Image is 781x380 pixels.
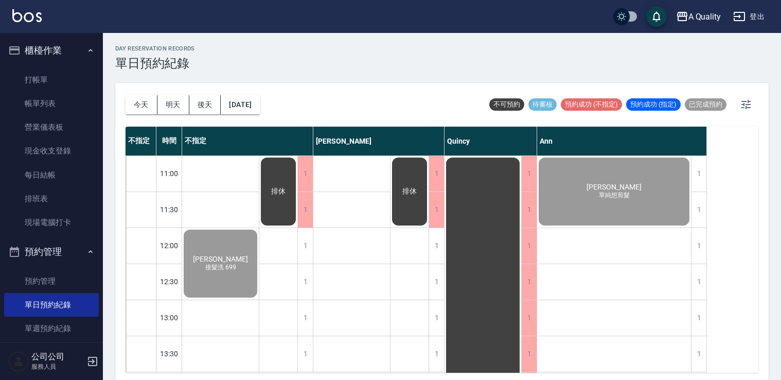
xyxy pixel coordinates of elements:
[115,56,195,71] h3: 單日預約紀錄
[297,336,313,372] div: 1
[521,156,537,192] div: 1
[189,95,221,114] button: 後天
[4,269,99,293] a: 預約管理
[4,37,99,64] button: 櫃檯作業
[521,300,537,336] div: 1
[561,100,622,109] span: 預約成功 (不指定)
[8,351,29,372] img: Person
[521,192,537,228] div: 1
[297,228,313,264] div: 1
[4,187,99,211] a: 排班表
[156,336,182,372] div: 13:30
[672,6,725,27] button: A Quality
[115,45,195,52] h2: day Reservation records
[157,95,189,114] button: 明天
[297,264,313,300] div: 1
[4,211,99,234] a: 現場電腦打卡
[156,300,182,336] div: 13:00
[688,10,721,23] div: A Quality
[584,183,644,191] span: [PERSON_NAME]
[126,127,156,156] div: 不指定
[297,192,313,228] div: 1
[597,191,632,200] span: 單純想剪髮
[182,127,313,156] div: 不指定
[528,100,557,109] span: 待審核
[729,7,769,26] button: 登出
[4,293,99,317] a: 單日預約紀錄
[429,300,444,336] div: 1
[4,92,99,115] a: 帳單列表
[4,115,99,139] a: 營業儀表板
[400,187,419,196] span: 排休
[269,187,288,196] span: 排休
[445,127,537,156] div: Quincy
[156,127,182,156] div: 時間
[537,127,707,156] div: Ann
[4,238,99,265] button: 預約管理
[313,127,445,156] div: [PERSON_NAME]
[203,263,238,272] span: 接髮洗 699
[429,228,444,264] div: 1
[4,139,99,163] a: 現金收支登錄
[429,264,444,300] div: 1
[521,228,537,264] div: 1
[12,9,42,22] img: Logo
[221,95,260,114] button: [DATE]
[31,362,84,371] p: 服務人員
[691,192,706,228] div: 1
[126,95,157,114] button: 今天
[626,100,681,109] span: 預約成功 (指定)
[691,264,706,300] div: 1
[429,192,444,228] div: 1
[691,228,706,264] div: 1
[156,156,182,192] div: 11:00
[489,100,524,109] span: 不可預約
[297,156,313,192] div: 1
[191,255,250,263] span: [PERSON_NAME]
[429,336,444,372] div: 1
[691,336,706,372] div: 1
[685,100,726,109] span: 已完成預約
[4,68,99,92] a: 打帳單
[31,352,84,362] h5: 公司公司
[4,317,99,340] a: 單週預約紀錄
[156,192,182,228] div: 11:30
[691,156,706,192] div: 1
[691,300,706,336] div: 1
[297,300,313,336] div: 1
[521,336,537,372] div: 1
[156,264,182,300] div: 12:30
[429,156,444,192] div: 1
[521,264,537,300] div: 1
[156,228,182,264] div: 12:00
[4,163,99,187] a: 每日結帳
[646,6,667,27] button: save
